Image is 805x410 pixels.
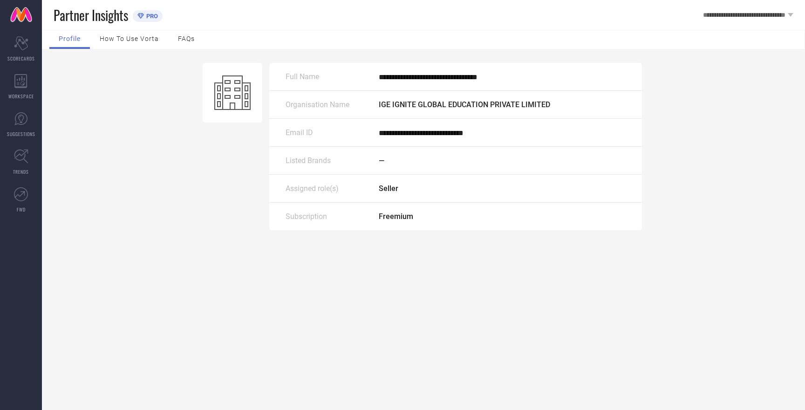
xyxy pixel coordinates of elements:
span: TRENDS [13,168,29,175]
span: Subscription [286,212,327,221]
span: Email ID [286,128,313,137]
span: Seller [379,184,398,193]
span: Organisation Name [286,100,349,109]
span: Profile [59,35,81,42]
span: Full Name [286,72,319,81]
span: FAQs [178,35,195,42]
span: WORKSPACE [8,93,34,100]
span: — [379,156,384,165]
span: Partner Insights [54,6,128,25]
span: Assigned role(s) [286,184,339,193]
span: FWD [17,206,26,213]
span: Listed Brands [286,156,331,165]
span: SUGGESTIONS [7,130,35,137]
span: IGE IGNITE GLOBAL EDUCATION PRIVATE LIMITED [379,100,550,109]
span: PRO [144,13,158,20]
span: How to use Vorta [100,35,159,42]
span: Freemium [379,212,413,221]
span: SCORECARDS [7,55,35,62]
